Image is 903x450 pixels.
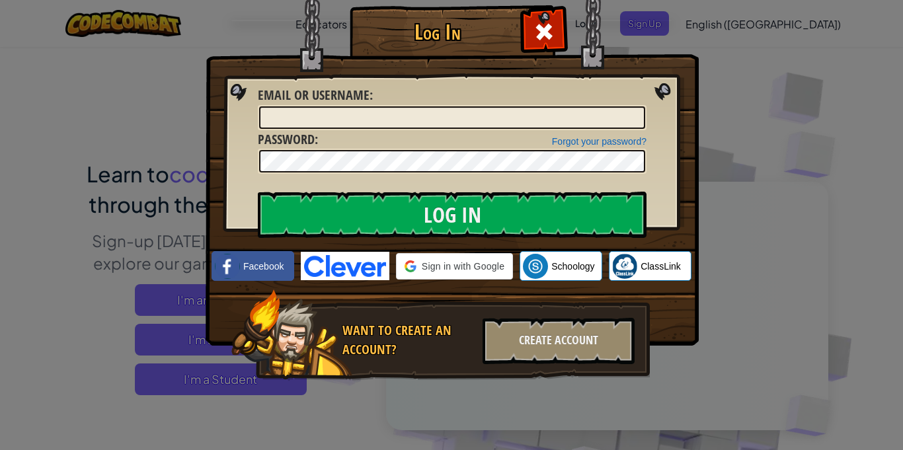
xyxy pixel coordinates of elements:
[258,130,315,148] span: Password
[342,321,475,359] div: Want to create an account?
[258,86,373,105] label: :
[258,192,647,238] input: Log In
[422,260,504,273] span: Sign in with Google
[612,254,637,279] img: classlink-logo-small.png
[243,260,284,273] span: Facebook
[215,254,240,279] img: facebook_small.png
[353,20,522,44] h1: Log In
[258,86,370,104] span: Email or Username
[396,253,513,280] div: Sign in with Google
[641,260,681,273] span: ClassLink
[551,260,594,273] span: Schoology
[301,252,389,280] img: clever-logo-blue.png
[552,136,647,147] a: Forgot your password?
[258,130,318,149] label: :
[523,254,548,279] img: schoology.png
[483,318,635,364] div: Create Account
